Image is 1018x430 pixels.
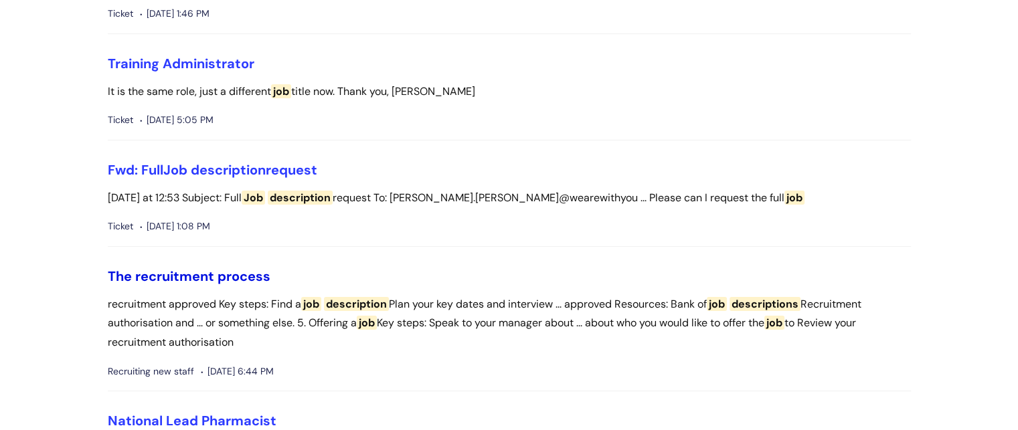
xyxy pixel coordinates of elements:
span: Ticket [108,218,133,235]
span: job [784,191,804,205]
span: description [324,297,389,311]
p: recruitment approved Key steps: Find a Plan your key dates and interview ... approved Resources: ... [108,295,911,352]
span: Job [163,161,187,179]
span: job [357,316,377,330]
span: [DATE] 5:05 PM [140,112,214,128]
a: Training Administrator [108,55,254,72]
span: Ticket [108,5,133,22]
span: [DATE] 1:46 PM [140,5,209,22]
p: [DATE] at 12:53 Subject: Full request To: [PERSON_NAME].[PERSON_NAME]@wearewithyou ... Please can... [108,189,911,208]
span: descriptions [730,297,800,311]
p: It is the same role, just a different title now. Thank you, [PERSON_NAME] [108,82,911,102]
span: Recruiting new staff [108,363,194,380]
span: job [301,297,321,311]
a: The recruitment process [108,267,270,285]
span: job [271,84,291,98]
a: National Lead Pharmacist [108,412,276,429]
a: Fwd: FullJob descriptionrequest [108,161,317,179]
span: description [268,191,333,205]
span: Ticket [108,112,133,128]
span: job [707,297,727,311]
span: [DATE] 6:44 PM [201,363,274,380]
span: job [764,316,784,330]
span: description [191,161,266,179]
span: Job [242,191,265,205]
span: [DATE] 1:08 PM [140,218,210,235]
